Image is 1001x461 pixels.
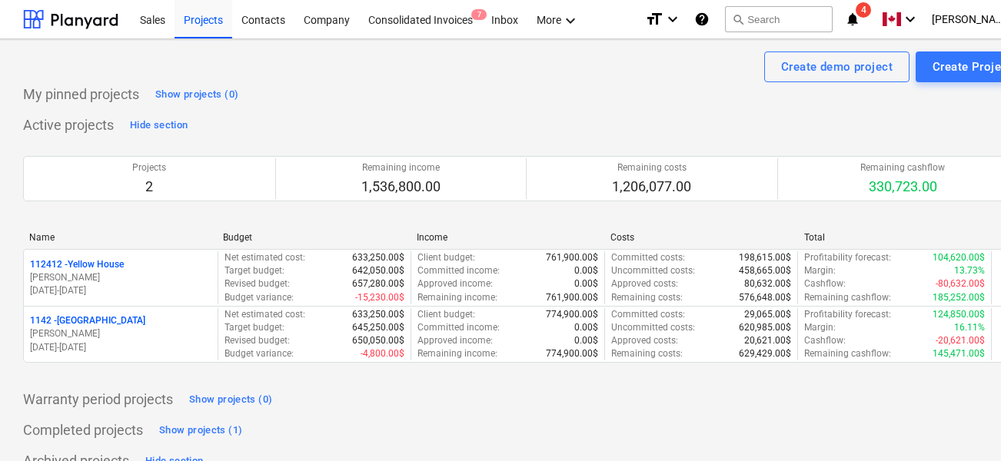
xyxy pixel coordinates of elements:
[860,161,945,174] p: Remaining cashflow
[126,113,191,138] button: Hide section
[417,264,500,277] p: Committed income :
[30,327,211,340] p: [PERSON_NAME]
[954,321,985,334] p: 16.11%
[611,251,685,264] p: Committed costs :
[744,277,791,290] p: 80,632.00$
[159,422,242,439] div: Show projects (1)
[30,258,124,271] p: 112412 - Yellow House
[804,251,891,264] p: Profitability forecast :
[417,232,598,243] div: Income
[645,10,663,28] i: format_size
[546,291,598,304] p: 761,900.00$
[546,251,598,264] p: 761,900.00$
[224,321,284,334] p: Target budget :
[30,258,211,297] div: 112412 -Yellow House[PERSON_NAME][DATE]-[DATE]
[189,391,272,409] div: Show projects (0)
[224,264,284,277] p: Target budget :
[764,51,910,82] button: Create demo project
[417,308,475,321] p: Client budget :
[739,291,791,304] p: 576,648.00$
[23,421,143,439] p: Completed projects
[30,341,211,354] p: [DATE] - [DATE]
[612,177,691,196] p: 1,206,077.00
[804,347,891,360] p: Remaining cashflow :
[804,321,836,334] p: Margin :
[856,2,871,18] span: 4
[611,347,683,360] p: Remaining costs :
[611,334,678,347] p: Approved costs :
[739,321,791,334] p: 620,985.00$
[804,334,846,347] p: Cashflow :
[739,251,791,264] p: 198,615.00$
[29,232,211,243] div: Name
[611,308,685,321] p: Committed costs :
[417,334,493,347] p: Approved income :
[546,347,598,360] p: 774,900.00$
[611,277,678,290] p: Approved costs :
[30,284,211,297] p: [DATE] - [DATE]
[933,308,985,321] p: 124,850.00$
[694,10,710,28] i: Knowledge base
[352,264,404,277] p: 642,050.00$
[924,387,1001,461] iframe: Chat Widget
[804,291,891,304] p: Remaining cashflow :
[352,308,404,321] p: 633,250.00$
[30,271,211,284] p: [PERSON_NAME]
[224,251,305,264] p: Net estimated cost :
[933,251,985,264] p: 104,620.00$
[936,277,985,290] p: -80,632.00$
[417,347,497,360] p: Remaining income :
[224,291,294,304] p: Budget variance :
[352,334,404,347] p: 650,050.00$
[725,6,833,32] button: Search
[155,418,246,443] button: Show projects (1)
[845,10,860,28] i: notifications
[361,161,441,174] p: Remaining income
[155,86,238,104] div: Show projects (0)
[574,277,598,290] p: 0.00$
[781,57,893,77] div: Create demo project
[744,308,791,321] p: 29,065.00$
[574,334,598,347] p: 0.00$
[224,334,290,347] p: Revised budget :
[663,10,682,28] i: keyboard_arrow_down
[804,264,836,277] p: Margin :
[132,161,166,174] p: Projects
[744,334,791,347] p: 20,621.00$
[610,232,792,243] div: Costs
[185,387,276,412] button: Show projects (0)
[804,232,986,243] div: Total
[224,277,290,290] p: Revised budget :
[224,308,305,321] p: Net estimated cost :
[471,9,487,20] span: 7
[352,251,404,264] p: 633,250.00$
[223,232,404,243] div: Budget
[611,291,683,304] p: Remaining costs :
[417,321,500,334] p: Committed income :
[151,82,242,107] button: Show projects (0)
[739,347,791,360] p: 629,429.00$
[611,264,695,277] p: Uncommitted costs :
[804,308,891,321] p: Profitability forecast :
[739,264,791,277] p: 458,665.00$
[574,264,598,277] p: 0.00$
[611,321,695,334] p: Uncommitted costs :
[732,13,744,25] span: search
[352,277,404,290] p: 657,280.00$
[954,264,985,277] p: 13.73%
[612,161,691,174] p: Remaining costs
[361,347,404,360] p: -4,800.00$
[30,314,211,353] div: 1142 -[GEOGRAPHIC_DATA][PERSON_NAME][DATE]-[DATE]
[23,390,173,409] p: Warranty period projects
[933,291,985,304] p: 185,252.00$
[417,291,497,304] p: Remaining income :
[132,177,166,196] p: 2
[417,251,475,264] p: Client budget :
[355,291,404,304] p: -15,230.00$
[936,334,985,347] p: -20,621.00$
[361,177,441,196] p: 1,536,800.00
[561,12,580,30] i: keyboard_arrow_down
[130,117,188,134] div: Hide section
[23,116,114,134] p: Active projects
